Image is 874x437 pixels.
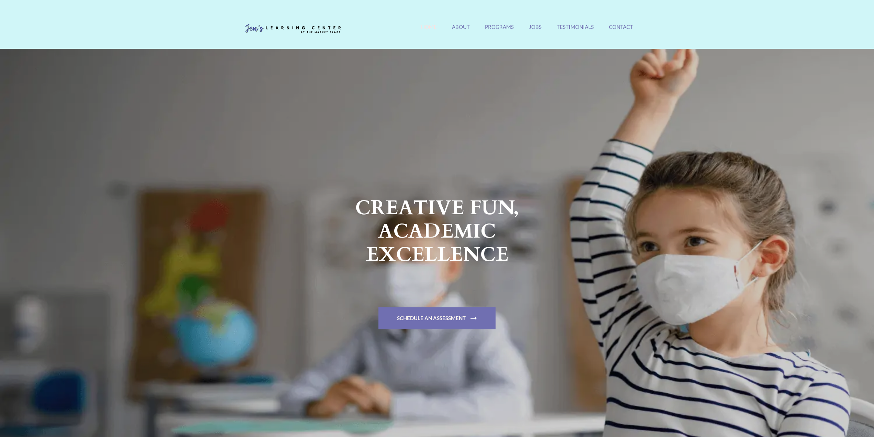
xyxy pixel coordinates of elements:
[609,24,633,39] a: Contact
[421,24,437,39] a: Home
[485,24,514,39] a: Programs
[529,24,542,39] a: Jobs
[378,307,496,329] a: Schedule An Assessment
[452,24,470,39] a: About
[557,24,594,39] a: Testimonials
[241,19,344,39] img: Jen's Learning Center Logo Transparent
